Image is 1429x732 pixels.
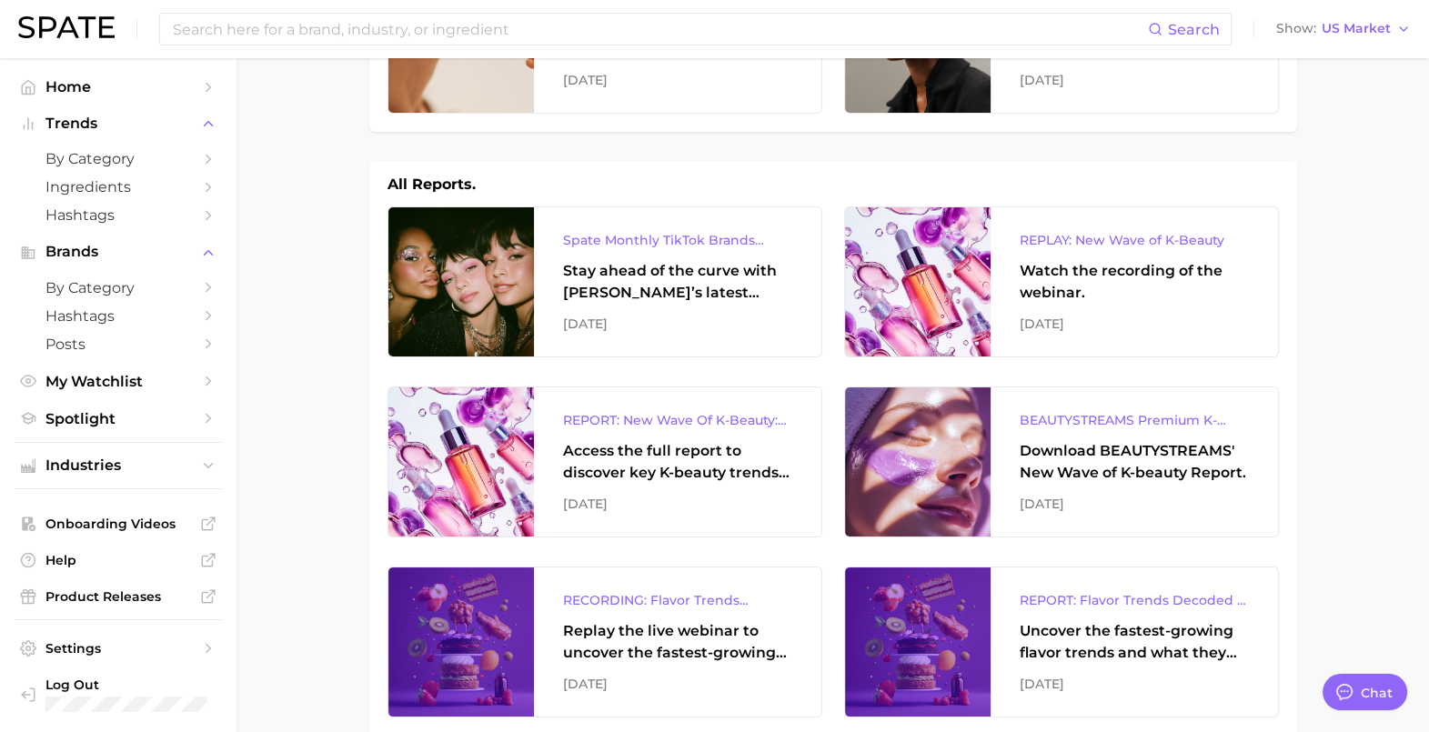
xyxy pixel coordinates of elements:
a: My Watchlist [15,367,222,396]
span: Ingredients [45,178,191,196]
a: RECORDING: Flavor Trends Decoded - What's New & What's Next According to TikTok & GoogleReplay th... [387,567,822,717]
span: Log Out [45,677,215,693]
div: [DATE] [1020,673,1249,695]
div: [DATE] [563,493,792,515]
img: SPATE [18,16,115,38]
span: Hashtags [45,307,191,325]
div: REPORT: Flavor Trends Decoded - What's New & What's Next According to TikTok & Google [1020,589,1249,611]
a: REPLAY: New Wave of K-BeautyWatch the recording of the webinar.[DATE] [844,206,1279,357]
a: Settings [15,635,222,662]
div: RECORDING: Flavor Trends Decoded - What's New & What's Next According to TikTok & Google [563,589,792,611]
a: BEAUTYSTREAMS Premium K-beauty Trends ReportDownload BEAUTYSTREAMS' New Wave of K-beauty Report.[... [844,386,1279,537]
a: Spotlight [15,405,222,433]
div: [DATE] [563,673,792,695]
a: Log out. Currently logged in with e-mail jefeinstein@elfbeauty.com. [15,671,222,717]
div: Access the full report to discover key K-beauty trends influencing [DATE] beauty market [563,440,792,484]
button: Trends [15,110,222,137]
div: Uncover the fastest-growing flavor trends and what they signal about evolving consumer tastes. [1020,620,1249,664]
span: Posts [45,336,191,353]
h1: All Reports. [387,174,476,196]
div: [DATE] [1020,69,1249,91]
a: by Category [15,145,222,173]
span: Home [45,78,191,95]
a: Help [15,546,222,574]
input: Search here for a brand, industry, or ingredient [171,14,1148,45]
div: Download BEAUTYSTREAMS' New Wave of K-beauty Report. [1020,440,1249,484]
span: Settings [45,640,191,657]
div: [DATE] [1020,313,1249,335]
button: Brands [15,238,222,266]
span: Search [1168,21,1220,38]
div: Watch the recording of the webinar. [1020,260,1249,304]
a: Posts [15,330,222,358]
div: [DATE] [563,313,792,335]
div: Replay the live webinar to uncover the fastest-growing flavor trends and what they signal about e... [563,620,792,664]
span: Brands [45,244,191,260]
div: BEAUTYSTREAMS Premium K-beauty Trends Report [1020,409,1249,431]
span: by Category [45,279,191,296]
a: Hashtags [15,302,222,330]
span: Spotlight [45,410,191,427]
a: Ingredients [15,173,222,201]
span: Help [45,552,191,568]
div: [DATE] [1020,493,1249,515]
span: Trends [45,115,191,132]
span: Hashtags [45,206,191,224]
button: ShowUS Market [1272,17,1415,41]
span: Onboarding Videos [45,516,191,532]
span: by Category [45,150,191,167]
a: Onboarding Videos [15,510,222,537]
span: Show [1276,24,1316,34]
a: REPORT: New Wave Of K-Beauty: [GEOGRAPHIC_DATA]’s Trending Innovations In Skincare & Color Cosmet... [387,386,822,537]
div: Spate Monthly TikTok Brands Tracker [563,229,792,251]
a: Hashtags [15,201,222,229]
div: Stay ahead of the curve with [PERSON_NAME]’s latest monthly tracker, spotlighting the fastest-gro... [563,260,792,304]
button: Industries [15,452,222,479]
a: Spate Monthly TikTok Brands TrackerStay ahead of the curve with [PERSON_NAME]’s latest monthly tr... [387,206,822,357]
span: US Market [1322,24,1391,34]
a: Product Releases [15,583,222,610]
span: Product Releases [45,588,191,605]
span: Industries [45,457,191,474]
a: REPORT: Flavor Trends Decoded - What's New & What's Next According to TikTok & GoogleUncover the ... [844,567,1279,717]
span: My Watchlist [45,373,191,390]
a: Home [15,73,222,101]
div: [DATE] [563,69,792,91]
div: REPORT: New Wave Of K-Beauty: [GEOGRAPHIC_DATA]’s Trending Innovations In Skincare & Color Cosmetics [563,409,792,431]
div: REPLAY: New Wave of K-Beauty [1020,229,1249,251]
a: by Category [15,274,222,302]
